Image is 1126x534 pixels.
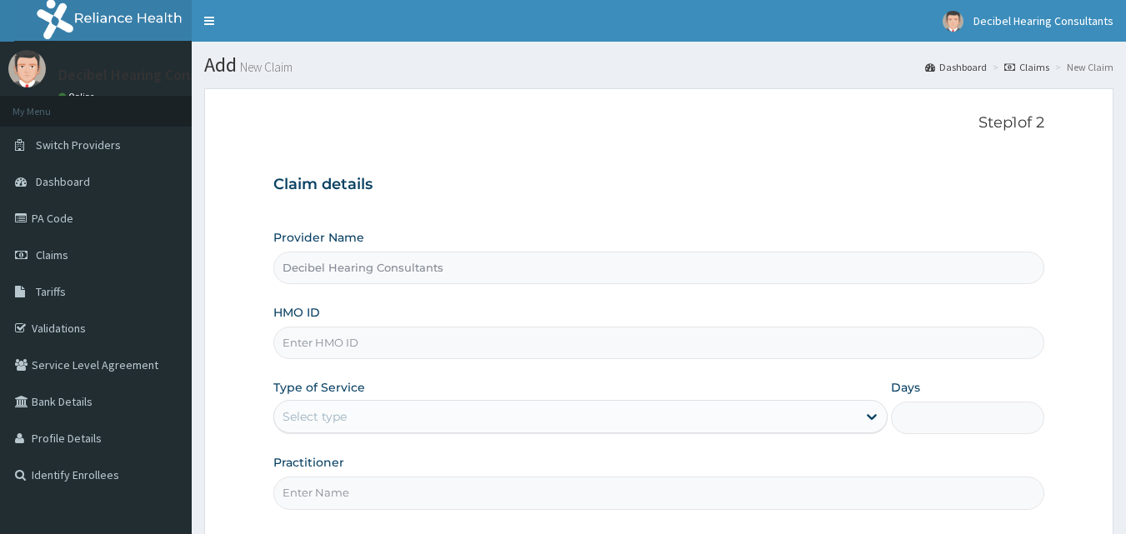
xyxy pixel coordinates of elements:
[973,13,1113,28] span: Decibel Hearing Consultants
[891,379,920,396] label: Days
[273,327,1045,359] input: Enter HMO ID
[8,50,46,87] img: User Image
[58,91,98,102] a: Online
[273,114,1045,132] p: Step 1 of 2
[36,137,121,152] span: Switch Providers
[237,61,293,73] small: New Claim
[36,284,66,299] span: Tariffs
[36,247,68,262] span: Claims
[36,174,90,189] span: Dashboard
[273,379,365,396] label: Type of Service
[58,67,244,82] p: Decibel Hearing Consultants
[273,454,344,471] label: Practitioner
[273,176,1045,194] h3: Claim details
[283,408,347,425] div: Select type
[204,54,1113,76] h1: Add
[943,11,963,32] img: User Image
[273,304,320,321] label: HMO ID
[1004,60,1049,74] a: Claims
[273,477,1045,509] input: Enter Name
[1051,60,1113,74] li: New Claim
[273,229,364,246] label: Provider Name
[925,60,987,74] a: Dashboard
